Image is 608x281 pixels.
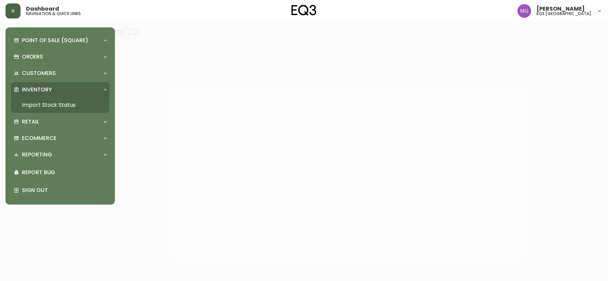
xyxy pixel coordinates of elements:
[22,169,107,176] p: Report Bug
[22,187,107,194] p: Sign Out
[22,118,39,126] p: Retail
[22,53,43,61] p: Orders
[11,131,109,146] div: Ecommerce
[537,6,585,12] span: [PERSON_NAME]
[22,151,52,158] p: Reporting
[11,147,109,162] div: Reporting
[11,82,109,97] div: Inventory
[11,114,109,129] div: Retail
[11,33,109,48] div: Point of Sale (Square)
[22,69,56,77] p: Customers
[11,181,109,199] div: Sign Out
[518,4,531,18] img: de8837be2a95cd31bb7c9ae23fe16153
[22,135,56,142] p: Ecommerce
[11,66,109,81] div: Customers
[11,97,109,113] a: Import Stock Status
[11,49,109,64] div: Orders
[537,12,592,16] h5: eq3 [GEOGRAPHIC_DATA]
[11,164,109,181] div: Report Bug
[26,12,81,16] h5: navigation & quick links
[22,86,52,93] p: Inventory
[26,6,59,12] span: Dashboard
[22,37,88,44] p: Point of Sale (Square)
[292,5,317,16] img: logo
